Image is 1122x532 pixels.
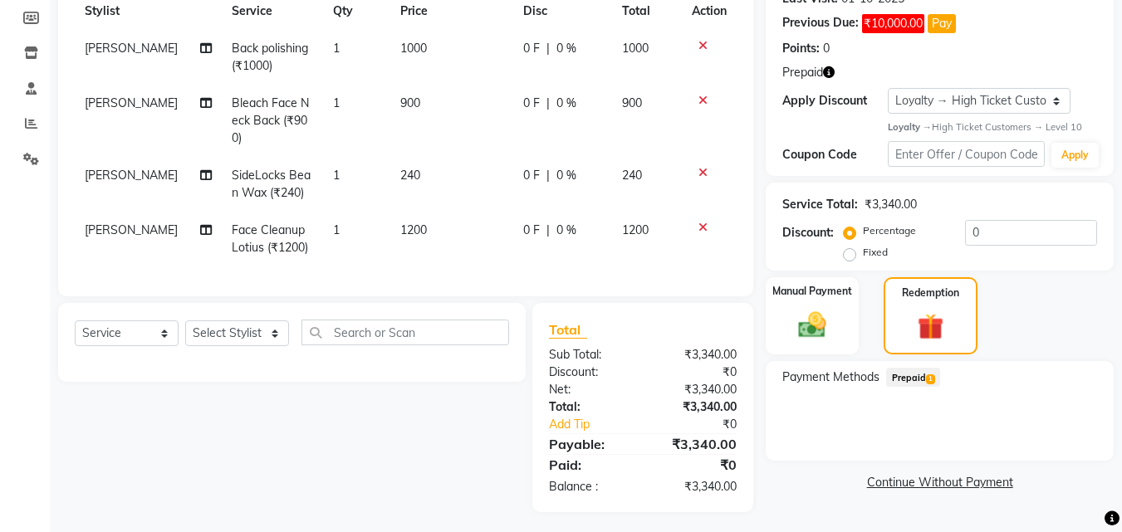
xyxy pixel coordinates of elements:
span: | [546,40,550,57]
span: 1 [333,168,340,183]
div: Paid: [537,455,643,475]
input: Enter Offer / Coupon Code [888,141,1045,167]
span: | [546,95,550,112]
div: Net: [537,381,643,398]
div: ₹0 [643,455,749,475]
span: 1 [926,374,935,384]
span: Payment Methods [782,368,879,386]
span: 1000 [622,41,649,56]
div: Sub Total: [537,346,643,364]
span: 0 F [523,40,540,57]
span: [PERSON_NAME] [85,41,178,56]
span: 0 F [523,222,540,239]
span: 0 % [556,40,576,57]
img: _gift.svg [909,310,952,343]
a: Continue Without Payment [769,474,1110,491]
div: Discount: [537,364,643,381]
div: ₹3,340.00 [643,478,749,495]
button: Pay [928,14,956,33]
span: 900 [400,95,420,110]
span: 1200 [400,222,427,237]
div: Previous Due: [782,14,859,33]
span: [PERSON_NAME] [85,222,178,237]
a: Add Tip [537,416,660,433]
strong: Loyalty → [888,121,932,133]
label: Percentage [863,223,916,238]
span: 1200 [622,222,649,237]
div: 0 [823,40,830,57]
label: Manual Payment [772,284,852,299]
span: Prepaid [886,368,940,387]
span: 0 F [523,95,540,112]
input: Search or Scan [301,320,509,345]
span: 0 % [556,95,576,112]
span: Prepaid [782,64,823,81]
span: 240 [622,168,642,183]
span: 240 [400,168,420,183]
span: 1000 [400,41,427,56]
div: Points: [782,40,820,57]
span: 0 % [556,167,576,184]
span: 0 % [556,222,576,239]
div: Balance : [537,478,643,495]
span: Bleach Face Neck Back (₹900) [232,95,309,145]
span: 0 F [523,167,540,184]
div: High Ticket Customers → Level 10 [888,120,1097,134]
span: Total [549,321,587,339]
div: Service Total: [782,196,858,213]
span: | [546,167,550,184]
span: [PERSON_NAME] [85,168,178,183]
span: SideLocks Bean Wax (₹240) [232,168,311,200]
div: ₹3,340.00 [643,434,749,454]
span: 1 [333,95,340,110]
span: 1 [333,41,340,56]
div: Total: [537,398,643,416]
div: ₹3,340.00 [643,381,749,398]
img: _cash.svg [790,309,835,340]
div: Payable: [537,434,643,454]
label: Redemption [902,286,959,300]
div: ₹0 [643,364,749,381]
span: 900 [622,95,642,110]
button: Apply [1051,143,1099,168]
div: Coupon Code [782,146,887,164]
span: Back polishing (₹1000) [232,41,308,73]
span: [PERSON_NAME] [85,95,178,110]
label: Fixed [863,245,888,260]
div: Apply Discount [782,92,887,110]
div: ₹0 [661,416,750,433]
span: Face Cleanup Lotius (₹1200) [232,222,308,255]
span: ₹10,000.00 [862,14,924,33]
div: Discount: [782,224,834,242]
div: ₹3,340.00 [643,398,749,416]
div: ₹3,340.00 [865,196,917,213]
span: 1 [333,222,340,237]
span: | [546,222,550,239]
div: ₹3,340.00 [643,346,749,364]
